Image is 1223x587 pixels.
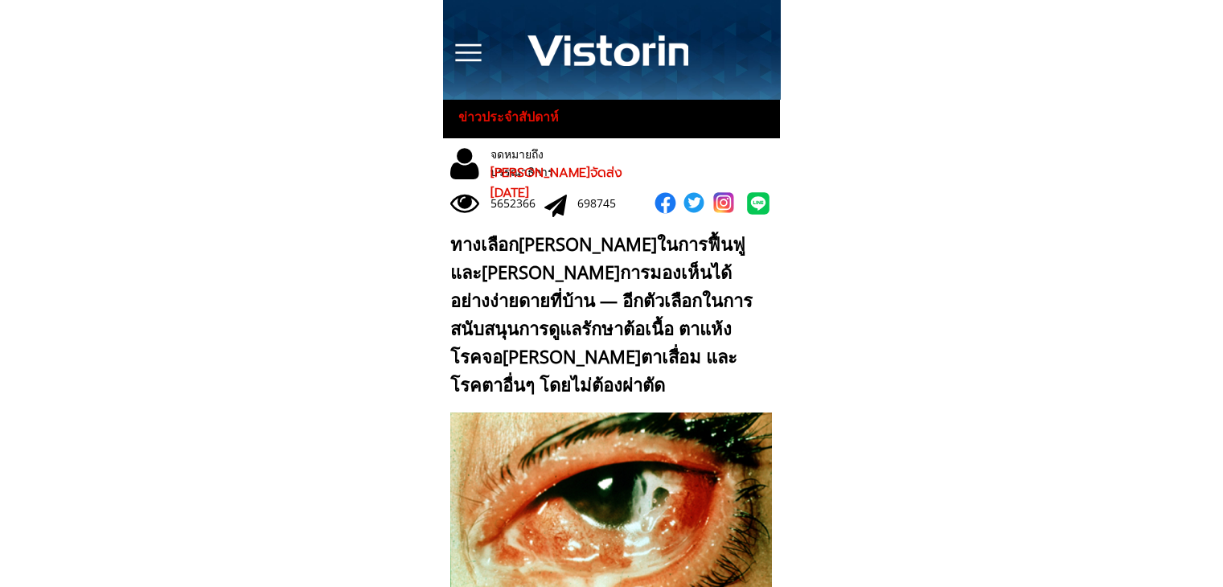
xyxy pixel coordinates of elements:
div: จดหมายถึงบรรณาธิการ [490,146,606,182]
h3: ข่าวประจำสัปดาห์ [458,107,573,128]
div: 698745 [577,195,631,212]
span: [PERSON_NAME]จัดส่ง [DATE] [490,163,622,203]
div: 5652366 [490,195,544,212]
div: ทางเลือก[PERSON_NAME]ในการฟื้นฟูและ[PERSON_NAME]การมองเห็นได้อย่างง่ายดายที่บ้าน — อีกตัวเลือกในก... [450,230,765,400]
